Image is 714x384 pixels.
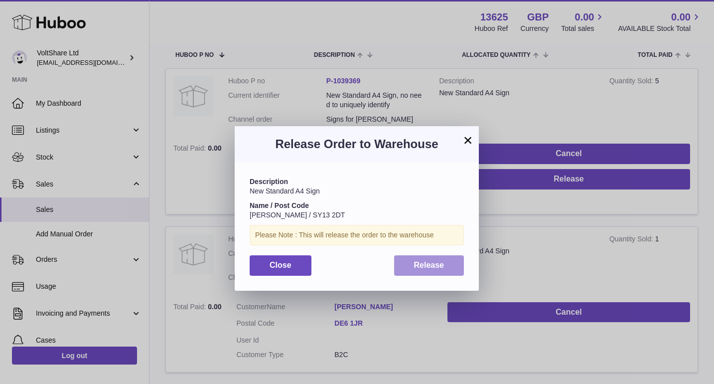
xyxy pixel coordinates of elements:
span: Release [414,261,444,269]
button: Close [250,255,311,276]
span: New Standard A4 Sign [250,187,320,195]
button: Release [394,255,464,276]
strong: Description [250,178,288,186]
span: Close [270,261,291,269]
button: × [462,134,474,146]
strong: Name / Post Code [250,201,309,209]
span: [PERSON_NAME] / SY13 2DT [250,211,345,219]
h3: Release Order to Warehouse [250,136,464,152]
div: Please Note : This will release the order to the warehouse [250,225,464,245]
